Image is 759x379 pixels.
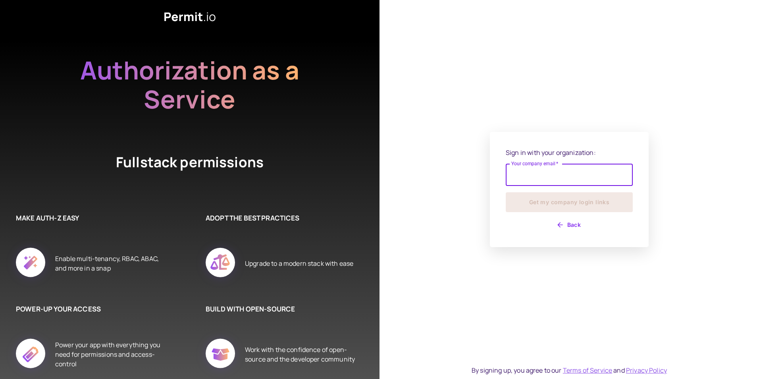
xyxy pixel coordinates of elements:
[511,160,559,167] label: Your company email
[206,213,356,223] h6: ADOPT THE BEST PRACTICES
[626,366,667,375] a: Privacy Policy
[472,365,667,375] div: By signing up, you agree to our and
[245,239,353,288] div: Upgrade to a modern stack with ease
[563,366,612,375] a: Terms of Service
[16,304,166,314] h6: POWER-UP YOUR ACCESS
[206,304,356,314] h6: BUILD WITH OPEN-SOURCE
[16,213,166,223] h6: MAKE AUTH-Z EASY
[87,153,293,181] h4: Fullstack permissions
[55,239,166,288] div: Enable multi-tenancy, RBAC, ABAC, and more in a snap
[55,56,325,114] h2: Authorization as a Service
[506,192,633,212] button: Get my company login links
[506,219,633,231] button: Back
[55,330,166,379] div: Power your app with everything you need for permissions and access-control
[506,148,633,157] p: Sign in with your organization:
[245,330,356,379] div: Work with the confidence of open-source and the developer community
